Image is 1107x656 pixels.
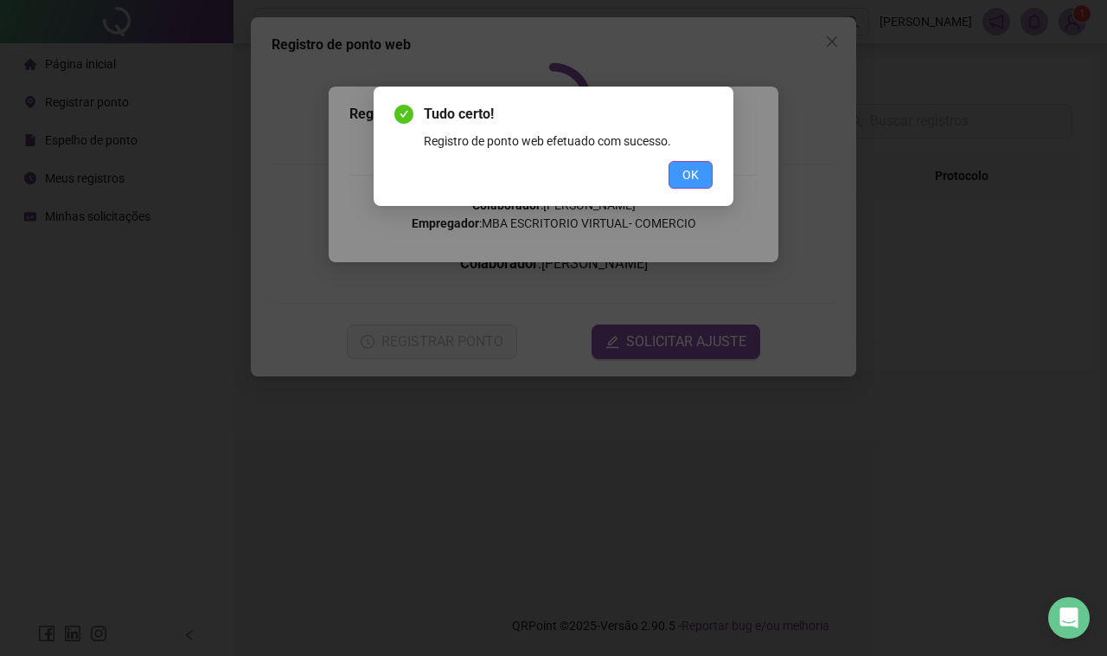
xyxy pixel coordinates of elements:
span: OK [682,165,699,184]
span: check-circle [394,105,413,124]
div: Registro de ponto web efetuado com sucesso. [424,132,713,151]
div: Open Intercom Messenger [1048,597,1090,639]
button: OK [669,161,713,189]
span: Tudo certo! [424,104,713,125]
